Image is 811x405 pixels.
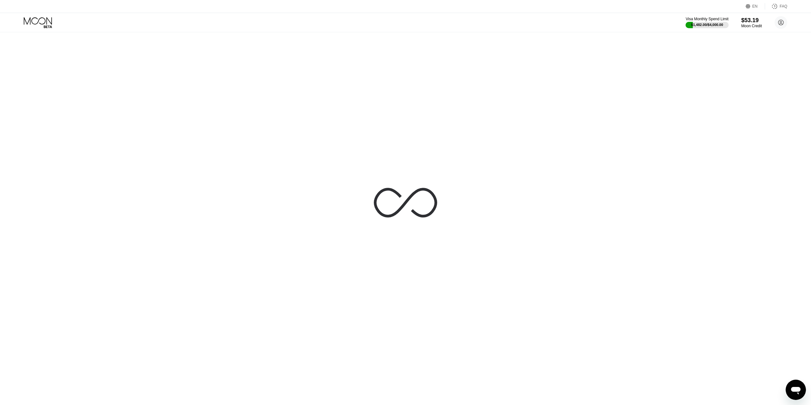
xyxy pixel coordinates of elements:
div: Visa Monthly Spend Limit [686,17,728,21]
div: EN [746,3,765,9]
div: $1,482.00 / $4,000.00 [691,23,723,27]
div: Moon Credit [741,24,762,28]
div: $53.19 [741,17,762,24]
iframe: Button to launch messaging window [786,380,806,400]
div: FAQ [780,4,787,9]
div: FAQ [765,3,787,9]
div: EN [752,4,758,9]
div: Visa Monthly Spend Limit$1,482.00/$4,000.00 [686,17,728,28]
div: $53.19Moon Credit [741,17,762,28]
